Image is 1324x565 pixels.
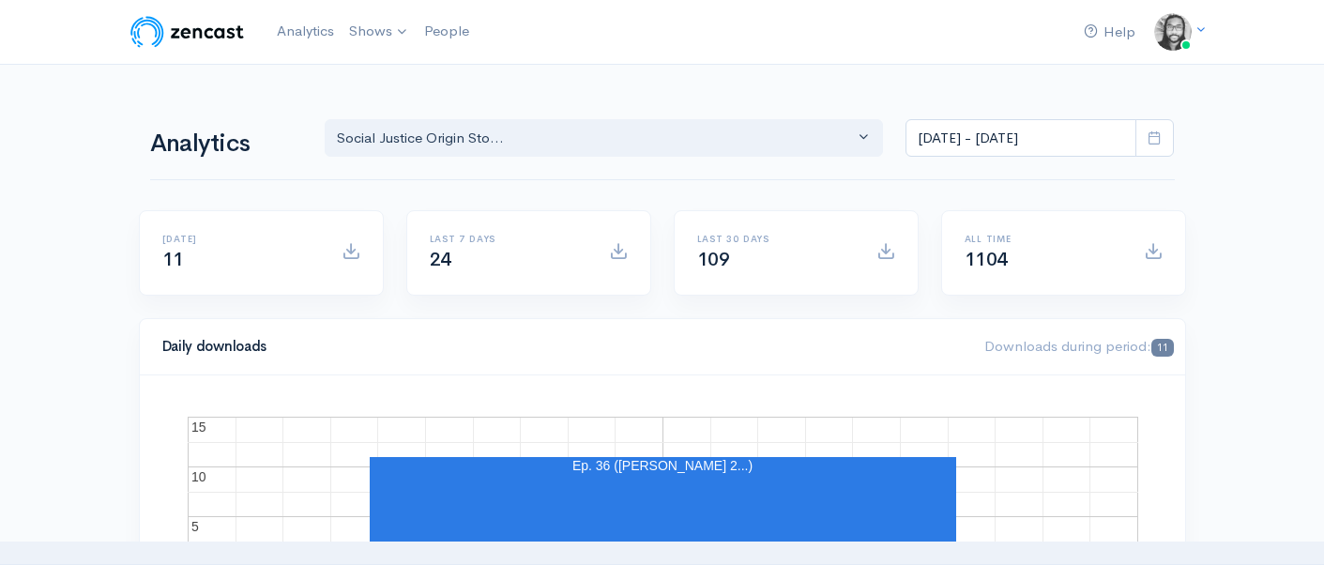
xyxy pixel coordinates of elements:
button: Social Justice Origin Sto... [325,119,884,158]
a: Help [1076,12,1143,53]
h6: Last 7 days [430,234,586,244]
a: People [417,11,477,52]
text: 15 [191,420,206,435]
text: Ep. 36 ([PERSON_NAME] 2...) [571,458,752,473]
input: analytics date range selector [905,119,1136,158]
h6: Last 30 days [697,234,854,244]
span: 11 [162,248,184,271]
h1: Analytics [150,130,302,158]
h6: [DATE] [162,234,319,244]
span: Downloads during period: [984,337,1173,355]
span: 1104 [965,248,1008,271]
text: 5 [191,519,199,534]
img: ZenCast Logo [128,13,247,51]
iframe: gist-messenger-bubble-iframe [1260,501,1305,546]
a: Shows [342,11,417,53]
h4: Daily downloads [162,339,963,355]
a: Analytics [269,11,342,52]
h6: All time [965,234,1121,244]
span: 11 [1151,339,1173,357]
text: 10 [191,469,206,484]
div: Social Justice Origin Sto... [337,128,855,149]
span: 109 [697,248,730,271]
img: ... [1154,13,1192,51]
span: 24 [430,248,451,271]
